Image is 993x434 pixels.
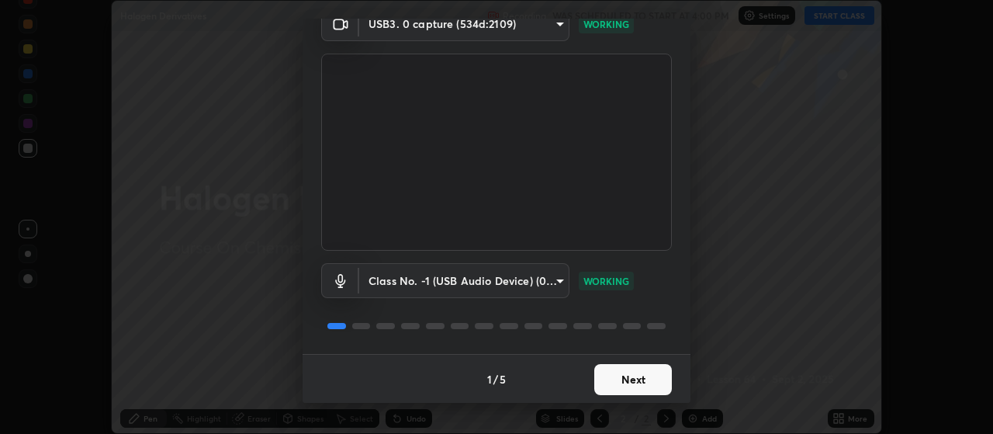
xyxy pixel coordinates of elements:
h4: / [493,371,498,387]
p: WORKING [583,17,629,31]
p: WORKING [583,274,629,288]
div: USB3. 0 capture (534d:2109) [359,6,569,41]
button: Next [594,364,672,395]
div: USB3. 0 capture (534d:2109) [359,263,569,298]
h4: 5 [500,371,506,387]
h4: 1 [487,371,492,387]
